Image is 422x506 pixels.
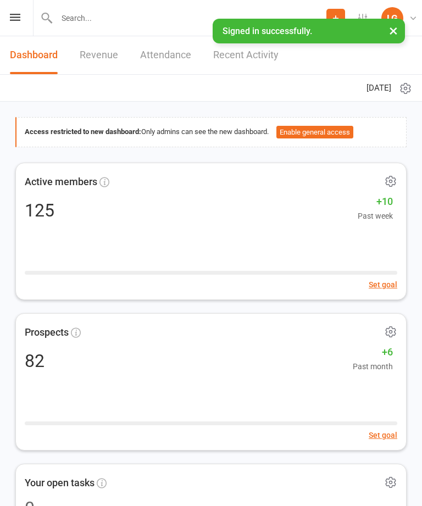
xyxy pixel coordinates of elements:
span: +6 [353,344,393,360]
span: Past month [353,360,393,372]
strong: Access restricted to new dashboard: [25,127,141,136]
a: Attendance [140,36,191,74]
button: Enable general access [276,126,353,139]
div: 82 [25,352,45,370]
div: Only admins can see the new dashboard. [25,126,398,139]
span: [DATE] [367,81,391,94]
button: Set goal [369,279,397,291]
span: Prospects [25,325,69,341]
span: Signed in successfully. [223,26,312,36]
a: Dashboard [10,36,58,74]
button: × [384,19,403,42]
div: LG [381,7,403,29]
button: Set goal [369,429,397,441]
input: Search... [53,10,326,26]
span: Your open tasks [25,475,95,491]
span: Active members [25,174,97,190]
span: Past week [358,210,393,222]
a: Revenue [80,36,118,74]
span: +10 [358,194,393,210]
a: Recent Activity [213,36,279,74]
div: 125 [25,202,54,219]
